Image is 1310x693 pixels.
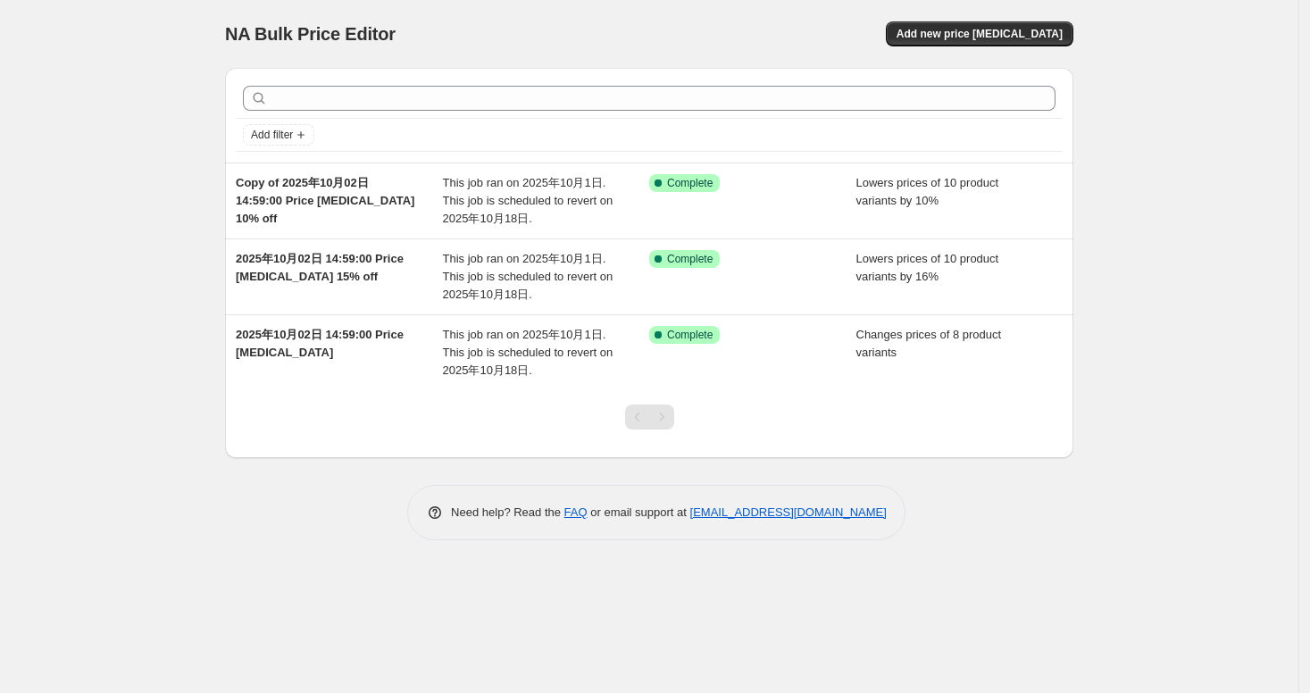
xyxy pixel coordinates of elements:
span: Complete [667,328,713,342]
span: Lowers prices of 10 product variants by 16% [856,252,999,283]
span: Need help? Read the [451,505,564,519]
span: Lowers prices of 10 product variants by 10% [856,176,999,207]
button: Add new price [MEDICAL_DATA] [886,21,1073,46]
a: [EMAIL_ADDRESS][DOMAIN_NAME] [690,505,887,519]
nav: Pagination [625,405,674,430]
a: FAQ [564,505,588,519]
span: This job ran on 2025年10月1日. This job is scheduled to revert on 2025年10月18日. [443,328,613,377]
span: Complete [667,252,713,266]
span: Add filter [251,128,293,142]
span: This job ran on 2025年10月1日. This job is scheduled to revert on 2025年10月18日. [443,176,613,225]
span: NA Bulk Price Editor [225,24,396,44]
span: 2025年10月02日 14:59:00 Price [MEDICAL_DATA] [236,328,404,359]
span: Copy of 2025年10月02日 14:59:00 Price [MEDICAL_DATA] 10% off [236,176,414,225]
span: 2025年10月02日 14:59:00 Price [MEDICAL_DATA] 15% off [236,252,404,283]
button: Add filter [243,124,314,146]
span: This job ran on 2025年10月1日. This job is scheduled to revert on 2025年10月18日. [443,252,613,301]
span: Add new price [MEDICAL_DATA] [897,27,1063,41]
span: or email support at [588,505,690,519]
span: Complete [667,176,713,190]
span: Changes prices of 8 product variants [856,328,1002,359]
